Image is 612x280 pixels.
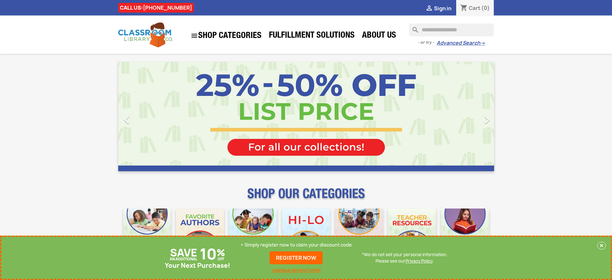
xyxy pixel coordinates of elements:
i:  [479,112,495,128]
a: Fulfillment Solutions [266,30,358,42]
a: About Us [359,30,399,42]
a: [PHONE_NUMBER] [143,4,192,11]
input: Search [409,23,494,36]
span: (0) [481,5,490,12]
div: CALL US: [118,3,194,13]
img: CLC_Fiction_Nonfiction_Mobile.jpg [335,209,383,257]
ul: Carousel container [118,62,494,171]
img: CLC_Favorite_Authors_Mobile.jpg [176,209,224,257]
span: - or try - [418,39,437,46]
a:  Sign in [425,5,451,12]
img: CLC_Dyslexia_Mobile.jpg [441,209,489,257]
i: shopping_cart [460,5,468,12]
img: CLC_Phonics_And_Decodables_Mobile.jpg [229,209,277,257]
p: SHOP OUR CATEGORIES [118,192,494,203]
img: CLC_HiLo_Mobile.jpg [282,209,330,257]
a: SHOP CATEGORIES [187,29,265,43]
span: Sign in [434,5,451,12]
a: Advanced Search→ [437,40,485,46]
span: Cart [469,5,480,12]
i:  [119,112,135,128]
img: Classroom Library Company [118,23,173,47]
i:  [191,32,198,40]
img: CLC_Teacher_Resources_Mobile.jpg [388,209,436,257]
span: → [480,40,485,46]
i: search [409,23,417,31]
a: Previous [118,62,175,171]
a: Next [438,62,494,171]
i:  [425,5,433,13]
img: CLC_Bulk_Mobile.jpg [123,209,171,257]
